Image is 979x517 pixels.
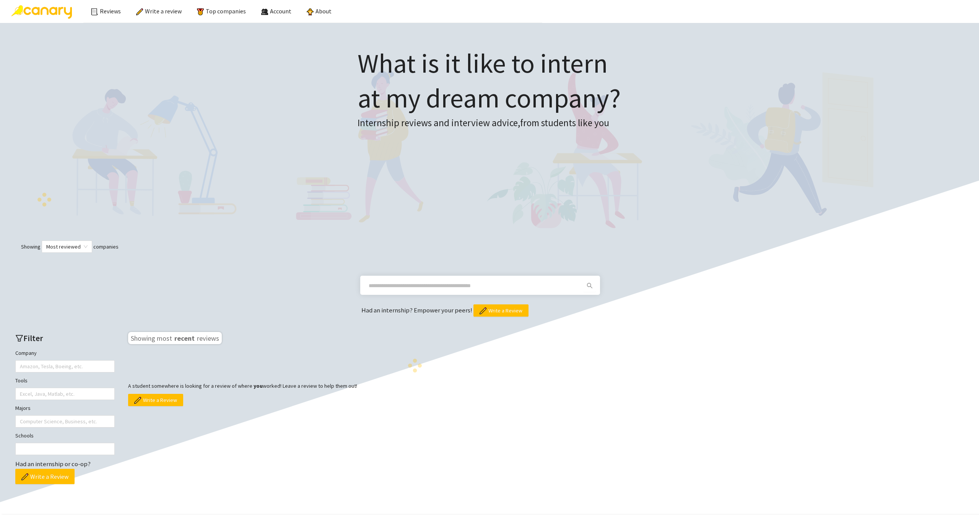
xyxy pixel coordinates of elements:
[21,473,28,480] img: pencil.png
[15,404,31,412] label: Majors
[473,304,529,317] button: Write a Review
[20,389,21,398] input: Tools
[197,7,246,15] a: Top companies
[15,376,28,385] label: Tools
[584,280,596,292] button: search
[174,333,195,342] span: recent
[307,7,332,15] a: About
[361,306,473,314] span: Had an internship? Empower your peers!
[46,241,88,252] span: Most reviewed
[254,382,263,389] b: you
[136,7,182,15] a: Write a review
[15,469,75,484] button: Write a Review
[128,394,183,406] button: Write a Review
[261,8,268,15] img: people.png
[15,349,37,357] label: Company
[143,396,177,404] span: Write a Review
[134,397,141,404] img: pencil.png
[128,332,222,344] h3: Showing most reviews
[91,7,121,15] a: Reviews
[358,81,621,115] span: at my dream company?
[15,334,23,342] span: filter
[11,5,72,19] img: Canary Logo
[270,7,291,15] span: Account
[15,332,115,345] h2: Filter
[8,241,971,253] div: Showing companies
[488,306,522,315] span: Write a Review
[358,115,621,131] h3: Internship reviews and interview advice, from students like you
[15,460,91,468] span: Had an internship or co-op?
[480,307,486,314] img: pencil.png
[584,283,595,289] span: search
[30,472,68,481] span: Write a Review
[15,431,34,440] label: Schools
[358,46,621,115] h1: What is it like to intern
[128,382,702,390] p: A student somewhere is looking for a review of where worked! Leave a review to help them out!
